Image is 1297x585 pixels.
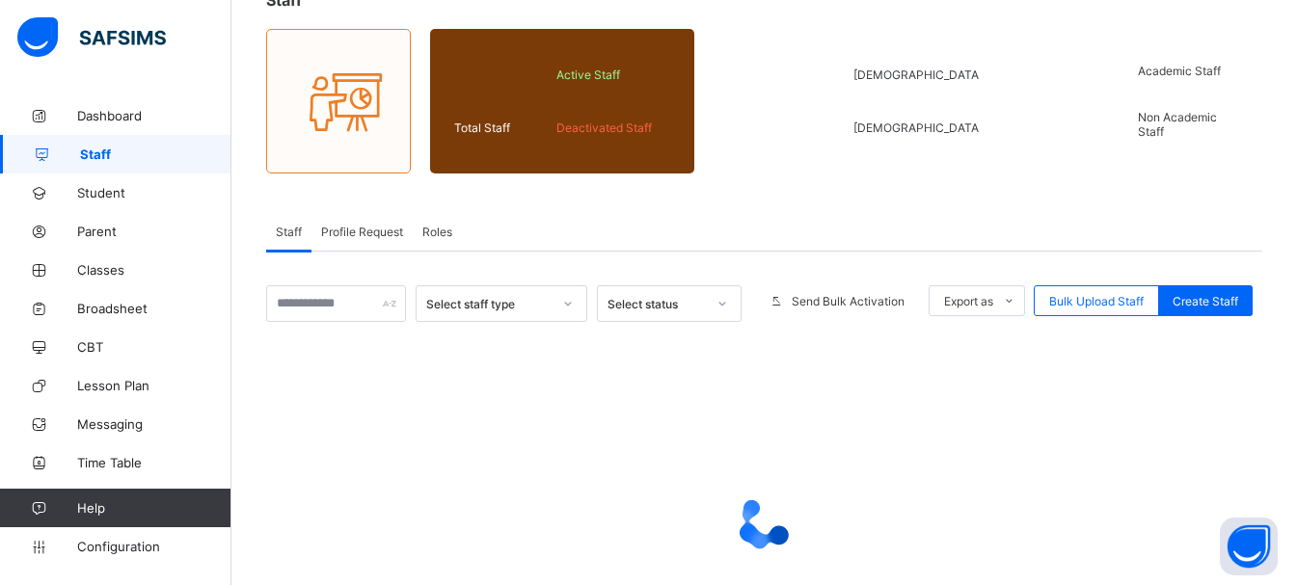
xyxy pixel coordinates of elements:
span: Student [77,185,231,200]
span: Send Bulk Activation [792,294,905,308]
div: Total Staff [449,116,552,140]
span: Parent [77,224,231,239]
span: Time Table [77,455,231,470]
span: Staff [80,146,231,162]
span: Help [77,500,230,516]
span: Non Academic Staff [1138,110,1238,139]
button: Open asap [1220,518,1278,575]
div: Select staff type [426,297,553,311]
span: [DEMOGRAPHIC_DATA] [853,120,983,135]
span: Staff [276,225,302,239]
span: Active Staff [556,67,670,82]
span: Create Staff [1173,294,1238,308]
span: Academic Staff [1138,64,1238,78]
span: Roles [422,225,452,239]
span: Messaging [77,416,231,432]
div: Select status [608,297,706,311]
img: safsims [17,17,166,58]
span: CBT [77,339,231,355]
span: Lesson Plan [77,378,231,393]
span: Bulk Upload Staff [1049,294,1144,308]
span: Configuration [77,539,230,554]
span: Export as [944,294,993,308]
span: Classes [77,262,231,278]
span: Dashboard [77,108,231,123]
span: Deactivated Staff [556,120,670,135]
span: Profile Request [321,225,403,239]
span: [DEMOGRAPHIC_DATA] [853,67,983,82]
span: Broadsheet [77,301,231,316]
